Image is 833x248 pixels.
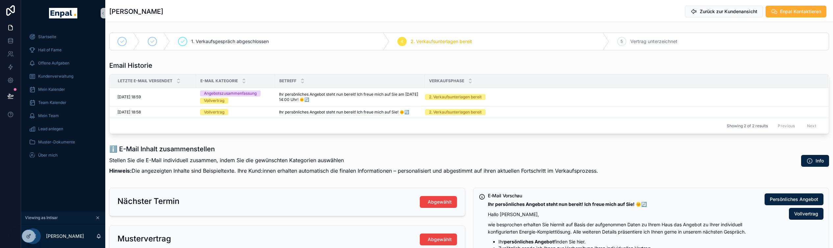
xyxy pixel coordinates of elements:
[25,84,101,95] a: Mein Kalender
[117,234,171,244] h2: Mustervertrag
[38,139,75,145] span: Muster-Dokumente
[118,78,172,84] span: Letzte E-Mail versendet
[411,38,472,45] span: 2. Verkaufsunterlagen bereit
[117,94,141,100] span: [DATE] 18:59
[117,110,141,115] span: [DATE] 18:58
[816,158,824,164] span: Info
[765,193,823,205] button: Persönliches Angebot
[700,8,757,15] span: Zurück zur Kundenansicht
[429,109,482,115] div: 2. Verkaufsunterlagen bereit
[38,87,65,92] span: Mein Kalender
[428,199,452,205] span: Abgewählt
[794,211,818,217] span: Vollvertrag
[38,34,56,39] span: Startseite
[504,239,554,244] strong: persönliches Angebot
[630,38,677,45] span: Vertrag unterzeichnet
[25,123,101,135] a: Lead anlegen
[109,61,152,70] h1: Email Historie
[38,126,63,132] span: Lead anlegen
[25,149,101,161] a: Über mich
[279,110,409,115] span: Ihr persönliches Angebot steht nun bereit! Ich freue mich auf Sie! 🌞🔄
[38,153,58,158] span: Über mich
[488,201,647,207] strong: Ihr persönliches Angebot steht nun bereit! Ich freue mich auf Sie! 🌞🔄
[428,236,452,243] span: Abgewählt
[204,90,257,96] div: Angebotszusammenfassung
[109,167,598,175] p: Die angezeigten Inhalte sind Beispieltexte. Ihre Kund:innen erhalten automatisch die finalen Info...
[109,167,132,174] strong: Hinweis:
[727,123,768,129] span: Showing 2 of 2 results
[38,113,59,118] span: Mein Team
[429,78,464,84] span: Verkaufsphase
[789,208,823,220] button: Vollvertrag
[25,44,101,56] a: Hall of Fame
[685,6,763,17] button: Zurück zur Kundenansicht
[488,211,759,218] p: Hallo [PERSON_NAME],
[25,136,101,148] a: Muster-Dokumente
[401,39,403,44] span: 4
[109,144,598,154] h1: ℹ️ E-Mail Inhalt zusammenstellen
[429,94,482,100] div: 2. Verkaufsunterlagen bereit
[488,193,759,198] h5: E-Mail Vorschau
[25,110,101,122] a: Mein Team
[204,98,224,104] div: Vollvertrag
[191,38,269,45] span: 1. Verkaufsgespräch abgeschlossen
[279,78,296,84] span: Betreff
[109,156,598,164] p: Stellen Sie die E-Mail individuell zusammen, indem Sie die gewünschten Kategorien auswählen
[38,61,69,66] span: Offene Aufgaben
[109,7,163,16] h1: [PERSON_NAME]
[25,70,101,82] a: Kundenverwaltung
[46,233,84,239] p: [PERSON_NAME]
[25,57,101,69] a: Offene Aufgaben
[38,74,73,79] span: Kundenverwaltung
[801,155,829,167] button: Info
[420,196,457,208] button: Abgewählt
[117,196,179,207] h2: Nächster Termin
[204,109,224,115] div: Vollvertrag
[200,78,238,84] span: E-Mail Kategorie
[770,196,818,203] span: Persönliches Angebot
[488,221,759,236] p: wie besprochen erhalten Sie hiermit auf Basis der aufgenommen Daten zu Ihrem Haus das Angebot zu ...
[21,26,105,170] div: scrollable content
[780,8,821,15] span: Enpal Kontaktieren
[25,215,58,220] span: Viewing as Intisar
[25,97,101,109] a: Team Kalender
[279,92,421,102] span: Ihr persönliches Angebot steht nun bereit! Ich freue mich auf Sie am [DATE] 14:00 Uhr! 🌞🔄
[38,47,62,53] span: Hall of Fame
[620,39,623,44] span: 5
[498,238,759,245] li: Ihr finden Sie hier.
[25,31,101,43] a: Startseite
[766,6,826,17] button: Enpal Kontaktieren
[38,100,66,105] span: Team Kalender
[420,234,457,245] button: Abgewählt
[49,8,77,18] img: App logo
